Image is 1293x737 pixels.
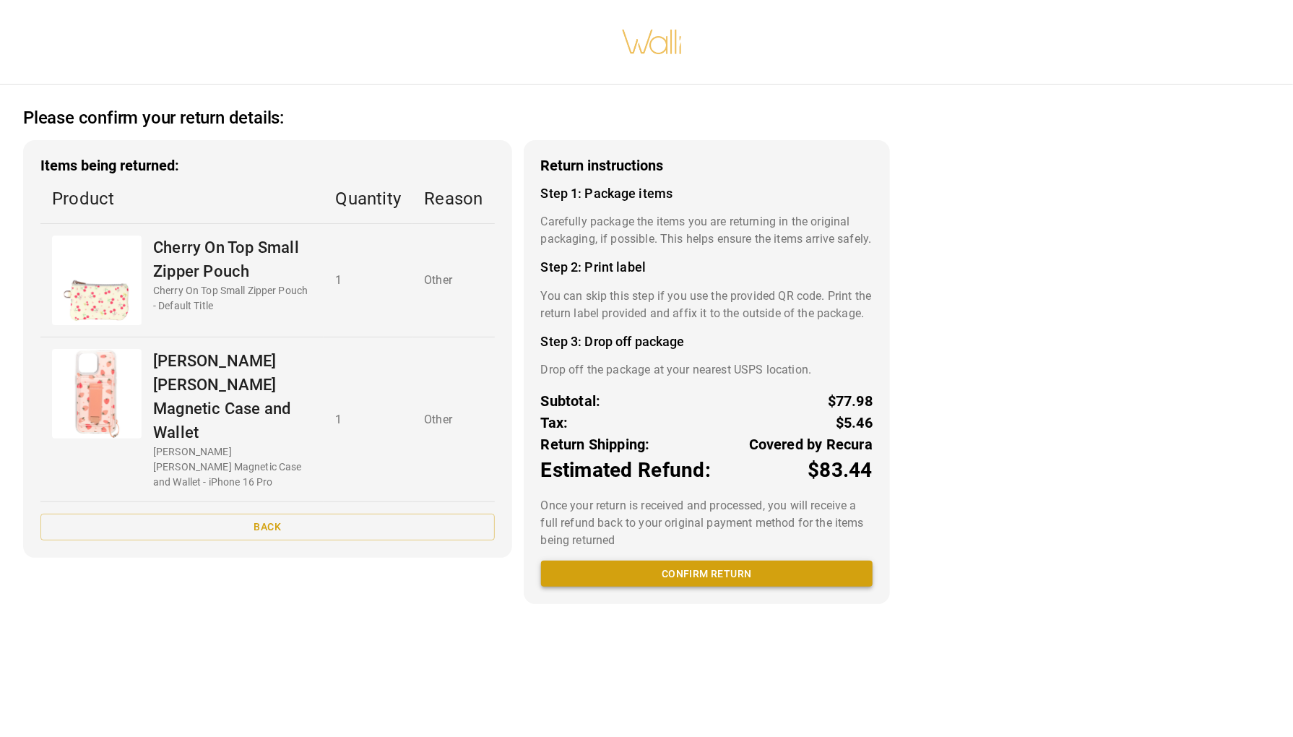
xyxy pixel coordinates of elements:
p: 1 [335,411,401,428]
h3: Return instructions [541,158,873,174]
button: Confirm return [541,561,873,587]
p: Reason [424,186,483,212]
p: $77.98 [828,390,873,412]
p: Cherry On Top Small Zipper Pouch [153,236,312,283]
h4: Step 2: Print label [541,259,873,275]
p: Return Shipping: [541,434,650,455]
p: Product [52,186,312,212]
p: Subtotal: [541,390,601,412]
h2: Please confirm your return details: [23,108,284,129]
p: Cherry On Top Small Zipper Pouch - Default Title [153,283,312,314]
button: Back [40,514,495,540]
p: Tax: [541,412,568,434]
p: Quantity [335,186,401,212]
p: Other [424,272,483,289]
p: 1 [335,272,401,289]
h3: Items being returned: [40,158,495,174]
h4: Step 1: Package items [541,186,873,202]
p: Carefully package the items you are returning in the original packaging, if possible. This helps ... [541,213,873,248]
p: [PERSON_NAME] [PERSON_NAME] Magnetic Case and Wallet - iPhone 16 Pro [153,444,312,490]
p: Estimated Refund: [541,455,711,486]
p: Once your return is received and processed, you will receive a full refund back to your original ... [541,497,873,549]
p: Covered by Recura [749,434,873,455]
p: You can skip this step if you use the provided QR code. Print the return label provided and affix... [541,288,873,322]
p: Drop off the package at your nearest USPS location. [541,361,873,379]
p: Other [424,411,483,428]
p: [PERSON_NAME] [PERSON_NAME] Magnetic Case and Wallet [153,349,312,444]
h4: Step 3: Drop off package [541,334,873,350]
img: walli-inc.myshopify.com [621,11,683,73]
p: $83.44 [808,455,873,486]
p: $5.46 [836,412,873,434]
